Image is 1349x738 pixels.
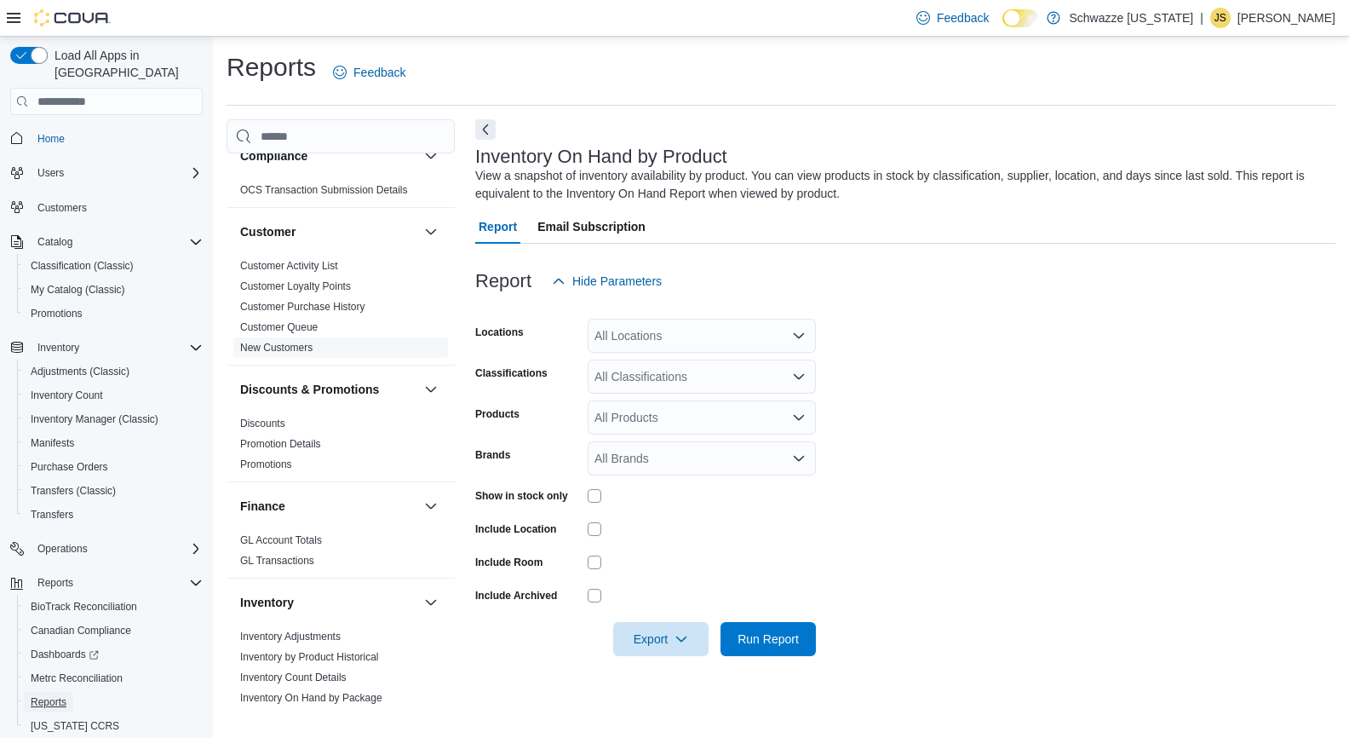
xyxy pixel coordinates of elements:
span: Canadian Compliance [24,620,203,641]
button: Customers [3,195,210,220]
span: BioTrack Reconciliation [24,597,203,617]
button: Catalog [31,232,79,252]
a: Customer Purchase History [240,301,365,313]
a: Inventory Manager (Classic) [24,409,165,430]
button: Inventory [240,594,417,611]
button: Discounts & Promotions [421,379,441,400]
div: View a snapshot of inventory availability by product. You can view products in stock by classific... [475,167,1327,203]
button: Canadian Compliance [17,619,210,643]
a: Customer Activity List [240,260,338,272]
a: Metrc Reconciliation [24,668,129,689]
h3: Discounts & Promotions [240,381,379,398]
a: Feedback [326,55,412,89]
button: Run Report [720,622,816,656]
button: Home [3,125,210,150]
span: Reports [37,576,73,590]
span: Email Subscription [537,210,646,244]
label: Products [475,407,520,421]
span: Customers [31,197,203,218]
h1: Reports [227,50,316,84]
a: OCS Transaction Submission Details [240,184,408,196]
button: Operations [3,537,210,561]
button: Reports [17,690,210,714]
span: Operations [37,542,88,556]
span: Metrc Reconciliation [24,668,203,689]
img: Cova [34,9,111,26]
h3: Inventory [240,594,294,611]
span: Transfers [31,508,73,522]
button: Customer [421,222,441,242]
button: BioTrack Reconciliation [17,595,210,619]
a: Transfers [24,504,80,525]
button: Reports [31,573,80,593]
p: | [1200,8,1203,28]
a: Dashboards [24,644,106,665]
button: Finance [240,498,417,515]
a: Canadian Compliance [24,620,138,641]
p: Schwazze [US_STATE] [1069,8,1193,28]
button: Compliance [421,146,441,166]
a: Inventory Adjustments [240,631,341,643]
button: Classification (Classic) [17,254,210,278]
h3: Report [475,271,531,291]
span: Inventory Manager (Classic) [24,409,203,430]
a: Discounts [240,418,285,430]
a: Manifests [24,433,81,453]
h3: Compliance [240,147,307,164]
span: Purchase Orders [24,457,203,477]
button: Customer [240,223,417,240]
span: Inventory Adjustments [240,630,341,643]
h3: Customer [240,223,296,240]
button: Finance [421,496,441,516]
h3: Finance [240,498,285,515]
span: GL Transactions [240,554,314,568]
span: Promotions [31,307,83,320]
button: Inventory [31,337,86,358]
span: Run Report [738,631,799,648]
a: Dashboards [17,643,210,666]
span: My Catalog (Classic) [31,283,125,297]
a: Inventory by Product Historical [240,651,379,663]
span: Inventory [31,337,203,358]
button: Adjustments (Classic) [17,360,210,383]
div: Discounts & Promotions [227,413,455,481]
span: Dashboards [31,648,99,661]
span: Dashboards [24,644,203,665]
button: Next [475,119,496,140]
a: Promotion Details [240,438,321,450]
a: [US_STATE] CCRS [24,716,126,736]
span: Inventory Count Details [240,671,347,684]
span: Home [37,132,65,146]
a: My Catalog (Classic) [24,280,132,300]
button: [US_STATE] CCRS [17,714,210,738]
label: Classifications [475,366,548,380]
a: Classification (Classic) [24,256,141,276]
button: Open list of options [792,329,806,343]
div: Customer [227,256,455,365]
span: Inventory by Product Historical [240,650,379,664]
button: Operations [31,539,95,559]
span: Reports [31,695,66,709]
span: Inventory Count [24,385,203,406]
span: Adjustments (Classic) [24,361,203,382]
span: Promotion Details [240,437,321,451]
a: New Customers [240,342,313,354]
button: Compliance [240,147,417,164]
a: Adjustments (Classic) [24,361,136,382]
label: Locations [475,326,524,339]
label: Include Room [475,556,542,569]
a: Promotions [24,303,89,324]
span: Report [479,210,517,244]
button: Transfers (Classic) [17,479,210,503]
a: Transfers (Classic) [24,481,123,501]
span: Discounts [240,417,285,430]
span: My Catalog (Classic) [24,280,203,300]
span: Inventory Count [31,389,103,402]
a: Customers [31,198,94,218]
button: Inventory Count [17,383,210,407]
button: Transfers [17,503,210,527]
span: Canadian Compliance [31,624,131,637]
button: Purchase Orders [17,455,210,479]
span: Reports [24,692,203,712]
span: Inventory Manager (Classic) [31,412,158,426]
